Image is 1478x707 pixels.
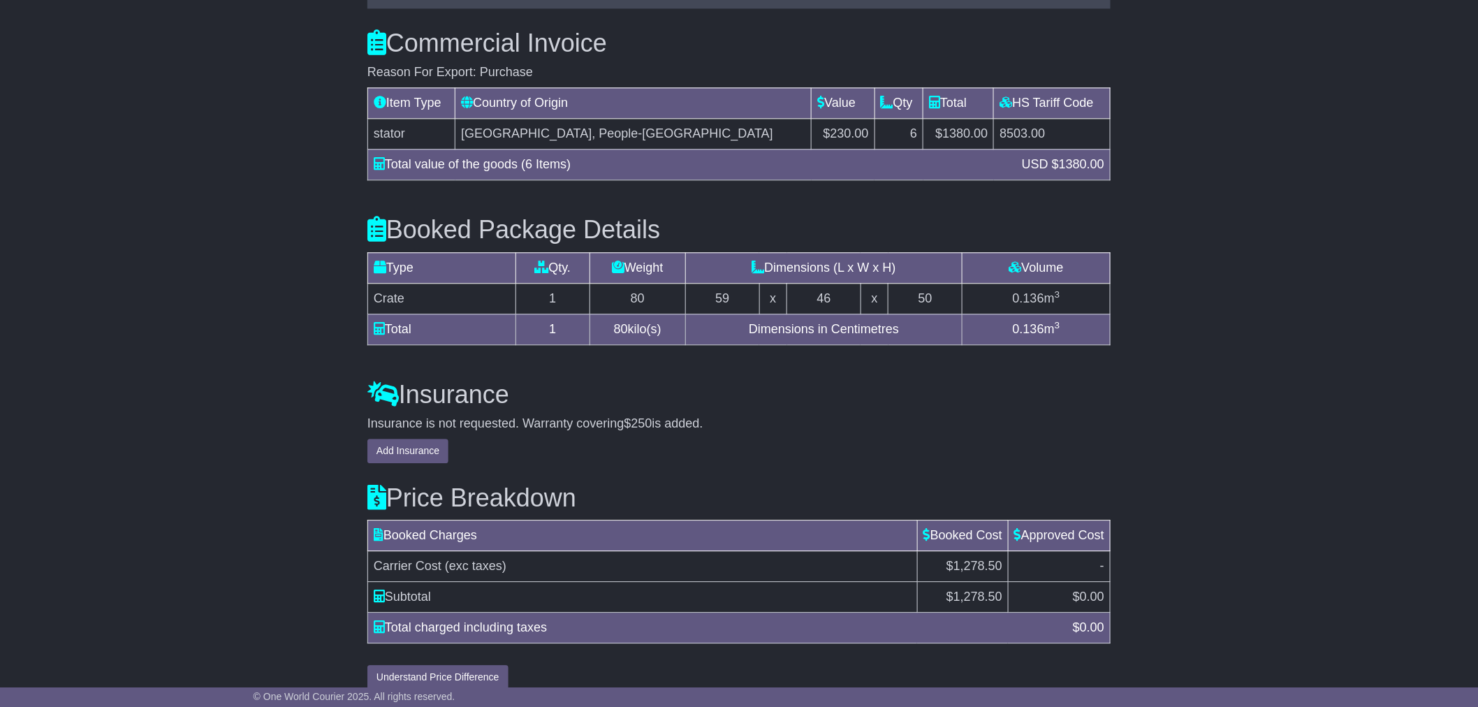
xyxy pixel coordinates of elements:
[1008,582,1110,613] td: $
[515,252,590,283] td: Qty.
[812,87,875,118] td: Value
[367,484,1111,512] h3: Price Breakdown
[367,381,1111,409] h3: Insurance
[923,118,994,149] td: $1380.00
[685,314,962,344] td: Dimensions in Centimetres
[685,283,759,314] td: 59
[590,314,685,344] td: kilo(s)
[367,216,1111,244] h3: Booked Package Details
[367,155,1015,174] div: Total value of the goods (6 Items)
[368,87,455,118] td: Item Type
[254,691,455,702] span: © One World Courier 2025. All rights reserved.
[368,252,516,283] td: Type
[515,283,590,314] td: 1
[917,582,1008,613] td: $
[367,618,1066,637] div: Total charged including taxes
[367,65,1111,80] div: Reason For Export: Purchase
[946,559,1002,573] span: $1,278.50
[953,590,1002,604] span: 1,278.50
[368,314,516,344] td: Total
[590,252,685,283] td: Weight
[963,283,1111,314] td: m
[1066,618,1111,637] div: $
[812,118,875,149] td: $230.00
[367,665,508,690] button: Understand Price Difference
[759,283,786,314] td: x
[917,520,1008,551] td: Booked Cost
[1100,559,1104,573] span: -
[515,314,590,344] td: 1
[1008,520,1110,551] td: Approved Cost
[367,29,1111,57] h3: Commercial Invoice
[685,252,962,283] td: Dimensions (L x W x H)
[994,87,1111,118] td: HS Tariff Code
[368,118,455,149] td: stator
[367,416,1111,432] div: Insurance is not requested. Warranty covering is added.
[455,118,812,149] td: [GEOGRAPHIC_DATA], People-[GEOGRAPHIC_DATA]
[455,87,812,118] td: Country of Origin
[963,314,1111,344] td: m
[445,559,506,573] span: (exc taxes)
[368,520,918,551] td: Booked Charges
[624,416,652,430] span: $250
[1055,320,1060,330] sup: 3
[590,283,685,314] td: 80
[861,283,888,314] td: x
[1080,620,1104,634] span: 0.00
[374,559,441,573] span: Carrier Cost
[367,439,448,463] button: Add Insurance
[368,582,918,613] td: Subtotal
[614,322,628,336] span: 80
[875,87,923,118] td: Qty
[963,252,1111,283] td: Volume
[1013,322,1044,336] span: 0.136
[787,283,861,314] td: 46
[1013,291,1044,305] span: 0.136
[994,118,1111,149] td: 8503.00
[888,283,963,314] td: 50
[368,283,516,314] td: Crate
[1015,155,1111,174] div: USD $1380.00
[1080,590,1104,604] span: 0.00
[875,118,923,149] td: 6
[923,87,994,118] td: Total
[1055,289,1060,300] sup: 3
